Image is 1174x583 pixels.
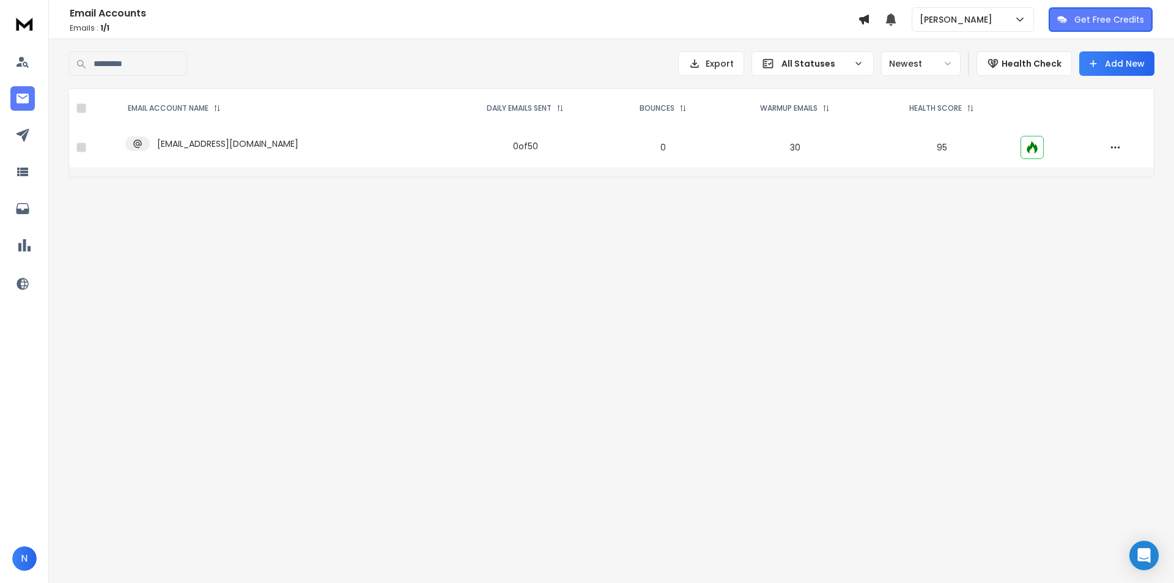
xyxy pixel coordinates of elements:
button: Newest [881,51,961,76]
p: 0 [615,141,712,154]
p: WARMUP EMAILS [760,103,818,113]
div: 0 of 50 [513,140,538,152]
p: Get Free Credits [1074,13,1144,26]
p: Emails : [70,23,858,33]
p: Health Check [1002,58,1061,70]
h1: Email Accounts [70,6,858,21]
td: 95 [871,128,1013,167]
span: 1 / 1 [100,23,109,33]
div: Open Intercom Messenger [1129,541,1159,570]
p: All Statuses [781,58,849,70]
p: [EMAIL_ADDRESS][DOMAIN_NAME] [157,138,298,150]
button: N [12,546,37,571]
button: Get Free Credits [1049,7,1153,32]
td: 30 [720,128,871,167]
button: Add New [1079,51,1154,76]
img: logo [12,12,37,35]
p: HEALTH SCORE [909,103,962,113]
p: [PERSON_NAME] [920,13,997,26]
button: Export [678,51,744,76]
p: DAILY EMAILS SENT [487,103,552,113]
button: Health Check [976,51,1072,76]
p: BOUNCES [640,103,674,113]
div: EMAIL ACCOUNT NAME [128,103,221,113]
